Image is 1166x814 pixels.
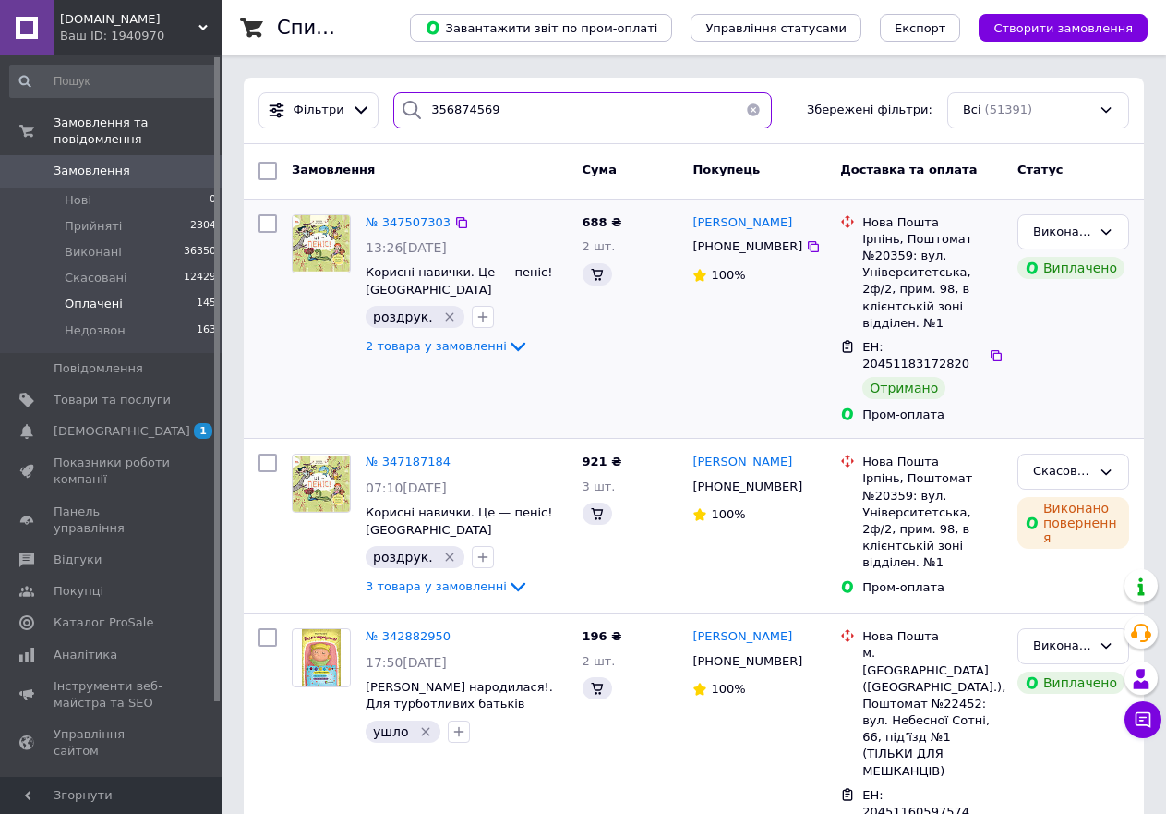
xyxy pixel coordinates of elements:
[54,678,171,711] span: Інструменти веб-майстра та SEO
[692,629,792,643] span: [PERSON_NAME]
[960,20,1148,34] a: Створити замовлення
[65,270,127,286] span: Скасовані
[65,192,91,209] span: Нові
[54,360,143,377] span: Повідомлення
[583,239,616,253] span: 2 шт.
[9,65,218,98] input: Пошук
[277,17,464,39] h1: Список замовлень
[583,455,622,468] span: 921 ₴
[366,339,529,353] a: 2 товара у замовленні
[54,647,117,663] span: Аналітика
[366,655,447,670] span: 17:50[DATE]
[366,265,552,297] a: Корисні навички. Це — пеніс! [GEOGRAPHIC_DATA]
[583,629,622,643] span: 196 ₴
[194,423,212,439] span: 1
[54,614,153,631] span: Каталог ProSale
[692,455,792,468] span: [PERSON_NAME]
[54,115,222,148] span: Замовлення та повідомлення
[366,215,451,229] a: № 347507303
[65,296,123,312] span: Оплачені
[1017,497,1129,549] div: Виконано повернення
[862,377,945,399] div: Отримано
[60,28,222,44] div: Ваш ID: 1940970
[840,163,977,176] span: Доставка та оплата
[292,163,375,176] span: Замовлення
[692,215,792,229] span: [PERSON_NAME]
[293,456,350,512] img: Фото товару
[65,244,122,261] span: Виконані
[60,11,198,28] span: Gugabook.com.ua
[692,163,760,176] span: Покупець
[862,579,1003,596] div: Пром-оплата
[979,14,1148,42] button: Створити замовлення
[54,163,130,179] span: Замовлення
[65,322,126,339] span: Недозвон
[425,19,657,36] span: Завантажити звіт по пром-оплаті
[862,340,969,371] span: ЕН: 20451183172820
[985,103,1033,116] span: (51391)
[292,454,351,513] a: Фото товару
[54,423,190,440] span: [DEMOGRAPHIC_DATA]
[583,480,616,493] span: 3 шт.
[862,628,1003,645] div: Нова Пошта
[418,724,433,739] svg: Видалити мітку
[711,268,745,282] span: 100%
[373,550,433,565] span: роздрук.
[292,214,351,273] a: Фото товару
[1017,163,1064,176] span: Статус
[1033,462,1091,481] div: Скасовано
[1124,701,1161,738] button: Чат з покупцем
[1017,672,1124,694] div: Виплачено
[862,214,1003,231] div: Нова Пошта
[1033,637,1091,656] div: Виконано
[862,454,1003,470] div: Нова Пошта
[294,102,344,119] span: Фільтри
[410,14,672,42] button: Завантажити звіт по пром-оплаті
[366,505,552,537] a: Корисні навички. Це — пеніс! [GEOGRAPHIC_DATA]
[692,480,802,493] span: [PHONE_NUMBER]
[895,21,946,35] span: Експорт
[366,680,553,728] a: [PERSON_NAME] народилася!. Для турботливих батьків (мягка обкладинка)
[366,629,451,643] a: № 342882950
[583,163,617,176] span: Cума
[210,192,216,209] span: 0
[184,270,216,286] span: 12429
[393,92,772,128] input: Пошук за номером замовлення, ПІБ покупця, номером телефону, Email, номером накладної
[692,239,802,253] span: [PHONE_NUMBER]
[54,775,171,808] span: Гаманець компанії
[292,628,351,687] a: Фото товару
[692,214,792,232] a: [PERSON_NAME]
[1033,223,1091,242] div: Виконано
[880,14,961,42] button: Експорт
[807,102,932,119] span: Збережені фільтри:
[54,552,102,568] span: Відгуки
[197,296,216,312] span: 145
[54,392,171,408] span: Товари та послуги
[963,102,981,119] span: Всі
[692,454,792,471] a: [PERSON_NAME]
[366,579,529,593] a: 3 товара у замовленні
[862,645,1003,780] div: м. [GEOGRAPHIC_DATA] ([GEOGRAPHIC_DATA].), Поштомат №22452: вул. Небесної Сотні, 66, під’їзд №1 (...
[366,455,451,468] a: № 347187184
[197,322,216,339] span: 163
[691,14,861,42] button: Управління статусами
[366,480,447,495] span: 07:10[DATE]
[583,654,616,668] span: 2 шт.
[692,654,802,668] span: [PHONE_NUMBER]
[54,583,103,600] span: Покупці
[302,629,340,686] img: Фото товару
[184,244,216,261] span: 36350
[366,339,507,353] span: 2 товара у замовленні
[583,215,622,229] span: 688 ₴
[65,218,122,235] span: Прийняті
[993,21,1133,35] span: Створити замовлення
[54,504,171,537] span: Панель управління
[366,240,447,255] span: 13:26[DATE]
[711,682,745,696] span: 100%
[442,550,457,565] svg: Видалити мітку
[190,218,216,235] span: 2304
